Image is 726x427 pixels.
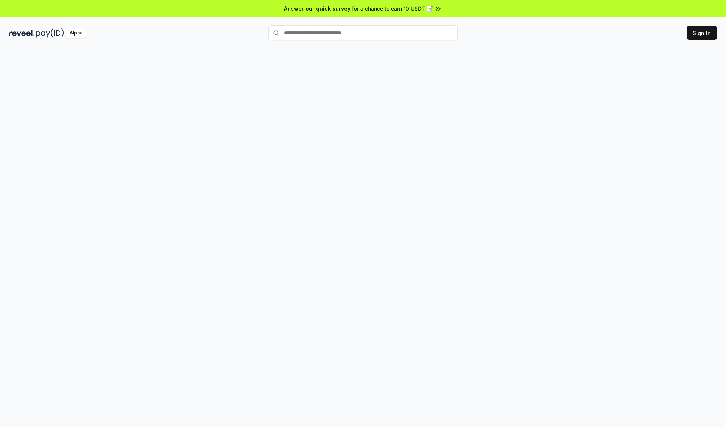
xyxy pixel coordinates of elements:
img: pay_id [36,28,64,38]
span: for a chance to earn 10 USDT 📝 [352,5,433,12]
button: Sign In [687,26,717,40]
img: reveel_dark [9,28,34,38]
div: Alpha [65,28,87,38]
span: Answer our quick survey [284,5,351,12]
